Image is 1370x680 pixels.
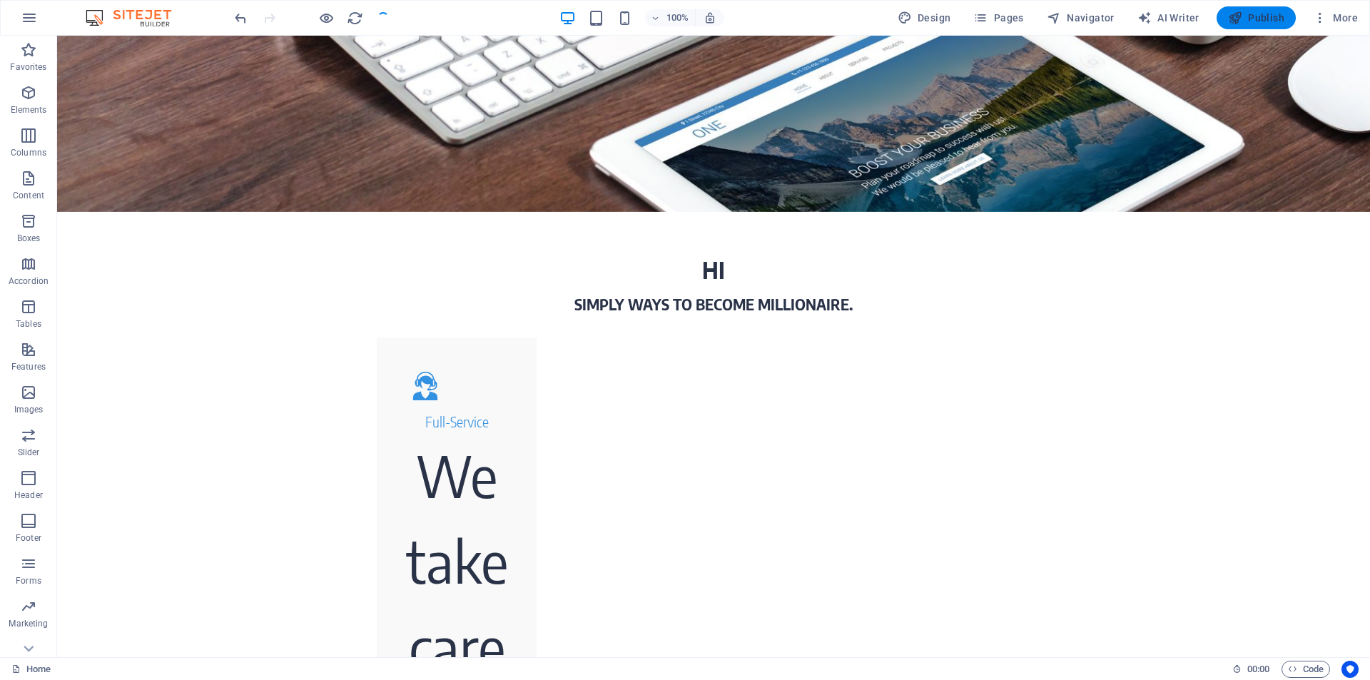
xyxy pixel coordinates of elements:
span: AI Writer [1137,11,1199,25]
button: Pages [968,6,1029,29]
span: 00 00 [1247,661,1269,678]
span: Code [1288,661,1324,678]
i: Reload page [347,10,363,26]
button: Click here to leave preview mode and continue editing [318,9,335,26]
span: Design [898,11,951,25]
p: Features [11,361,46,372]
button: AI Writer [1132,6,1205,29]
p: Accordion [9,275,49,287]
span: : [1257,664,1259,674]
img: Editor Logo [82,9,189,26]
p: Content [13,190,44,201]
p: Tables [16,318,41,330]
p: Boxes [17,233,41,244]
button: 100% [645,9,696,26]
button: undo [232,9,249,26]
button: More [1307,6,1364,29]
button: Navigator [1041,6,1120,29]
span: Pages [973,11,1023,25]
p: Marketing [9,618,48,629]
span: Publish [1228,11,1284,25]
span: More [1313,11,1358,25]
button: Usercentrics [1341,661,1359,678]
button: reload [346,9,363,26]
p: Footer [16,532,41,544]
p: Favorites [10,61,46,73]
p: Columns [11,147,46,158]
div: Design (Ctrl+Alt+Y) [892,6,957,29]
p: Forms [16,575,41,587]
a: Click to cancel selection. Double-click to open Pages [11,661,51,678]
button: Code [1282,661,1330,678]
p: Header [14,489,43,501]
span: Navigator [1047,11,1115,25]
h6: Session time [1232,661,1270,678]
p: Images [14,404,44,415]
p: Slider [18,447,40,458]
button: Publish [1217,6,1296,29]
i: Undo: text-choice (Bold -> Standard) (Ctrl+Z) [233,10,249,26]
h6: 100% [666,9,689,26]
button: Design [892,6,957,29]
p: Elements [11,104,47,116]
